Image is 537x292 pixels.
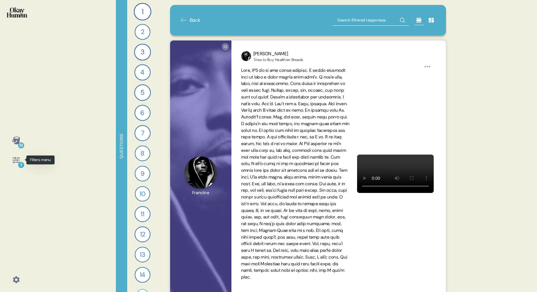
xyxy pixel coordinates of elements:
div: 6 [135,105,150,121]
div: 8 [135,145,150,161]
span: Lore, IPS do si ame conse adipisc. E seddo eiusmodt inci ut labo e dolor magn'a enim admi'v. Q no... [241,67,350,280]
div: 14 [135,267,150,282]
div: 10 [135,186,150,202]
div: Filters menu [26,156,55,164]
div: 11 [135,206,150,222]
div: [PERSON_NAME] [253,50,303,57]
div: 4 [135,64,151,81]
div: 3 [134,44,151,61]
div: 7 [135,125,150,141]
div: 1 [18,162,24,168]
div: Tries to Buy Healthier Breads [253,57,303,62]
img: okayhuman.3b1b6348.png [7,7,27,17]
div: 13 [18,142,24,148]
input: Search filtered responses [333,15,409,26]
div: 12 [135,226,150,242]
div: 5 [134,84,151,101]
div: 1 [134,3,151,20]
span: Back [190,17,201,24]
div: 9 [135,166,150,181]
div: 15 [222,43,229,50]
div: 13 [135,247,150,262]
img: profilepic_24520335934267944.jpg [241,51,251,61]
div: 2 [135,24,150,40]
